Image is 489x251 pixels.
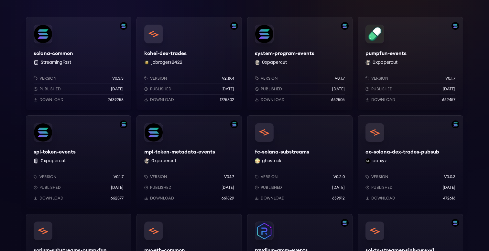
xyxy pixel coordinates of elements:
p: [DATE] [443,86,455,92]
p: [DATE] [332,86,345,92]
p: 662457 [442,97,455,102]
p: Published [150,185,171,190]
a: Filter by solana networkao-solana-dex-trades-pubsubao-solana-dex-trades-pubsubao-xyz ao-xyzVersio... [358,115,463,209]
img: Filter by solana network [120,22,127,30]
p: [DATE] [443,185,455,190]
img: Filter by solana network [230,22,238,30]
a: Filter by solana networkspl-token-eventsspl-token-events 0xpapercutVersionv0.1.7Published[DATE]Do... [26,115,131,209]
p: v0.3.3 [112,76,124,81]
img: Filter by solana network [120,120,127,128]
a: Filter by solana networksolana-commonsolana-common StreamingFastVersionv0.3.3Published[DATE]Downl... [26,17,131,110]
p: Download [371,196,395,201]
p: Version [39,174,57,179]
button: ao-xyz [373,158,387,164]
p: 661829 [222,196,234,201]
p: Version [150,174,167,179]
a: Filter by solana networkkohei-dex-tradeskohei-dex-tradesjobrogers2422 jobrogers2422Versionv2.19.4... [136,17,242,110]
p: 1775802 [220,97,234,102]
p: v0.1.7 [335,76,345,81]
p: 662377 [111,196,124,201]
p: [DATE] [111,86,124,92]
p: Published [261,185,282,190]
p: Download [261,196,285,201]
a: Filter by solana networksystem-program-eventssystem-program-events0xpapercut 0xpapercutVersionv0.... [247,17,353,110]
p: Published [371,185,393,190]
a: Filter by solana networkpumpfun-eventspumpfun-events0xpapercut 0xpapercutVersionv0.1.7Published[D... [358,17,463,110]
p: Version [261,174,278,179]
p: Download [39,97,63,102]
img: Filter by solana network [451,22,459,30]
p: v2.19.4 [222,76,234,81]
p: Version [150,76,167,81]
p: Version [261,76,278,81]
img: Filter by solana network [341,22,349,30]
p: Version [39,76,57,81]
p: [DATE] [222,185,234,190]
button: 0xpapercut [262,59,287,66]
p: v0.1.7 [224,174,234,179]
p: v0.0.3 [444,174,455,179]
p: Download [150,97,174,102]
button: 0xpapercut [373,59,397,66]
p: Published [39,86,61,92]
img: Filter by solana network [230,120,238,128]
a: Filter by solana networkmpl-token-metadata-eventsmpl-token-metadata-events0xpapercut 0xpapercutVe... [136,115,242,209]
p: Download [39,196,63,201]
button: 0xpapercut [151,158,176,164]
p: v0.1.7 [114,174,124,179]
p: Published [261,86,282,92]
p: Published [39,185,61,190]
p: Version [371,174,388,179]
button: 0xpapercut [41,158,66,164]
img: Filter by solana network [451,120,459,128]
p: Download [261,97,285,102]
p: 662506 [331,97,345,102]
p: Published [371,86,393,92]
p: Download [371,97,395,102]
button: StreamingFast [41,59,71,66]
a: fc-solana-substreamsfc-solana-substreamsghostrick ghostrickVersionv0.2.0Published[DATE]Download65... [247,115,353,209]
button: ghostrick [262,158,282,164]
p: Published [150,86,171,92]
p: v0.1.7 [445,76,455,81]
p: 2639258 [108,97,124,102]
p: v0.2.0 [333,174,345,179]
p: Download [150,196,174,201]
p: Version [371,76,388,81]
img: Filter by solana network [451,219,459,227]
img: Filter by solana network [341,219,349,227]
button: jobrogers2422 [151,59,182,66]
p: 659912 [332,196,345,201]
p: [DATE] [111,185,124,190]
p: 472616 [443,196,455,201]
p: [DATE] [222,86,234,92]
p: [DATE] [332,185,345,190]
